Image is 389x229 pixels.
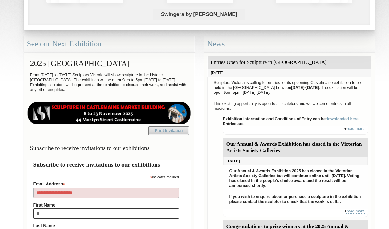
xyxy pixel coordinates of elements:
[223,116,359,121] strong: Exhibition information and Conditions of Entry can be
[226,167,365,190] p: Our Annual & Awards Exhibition 2025 has closed in the Victorian Artists Society Galleries but wil...
[208,69,371,77] div: [DATE]
[226,193,365,206] p: If you wish to enquire about or purchase a sculpture in the exhibition please contact the sculpto...
[211,100,368,113] p: This exciting opportunity is open to all sculptors and we welcome entries in all mediums.
[153,9,245,20] span: Swingers by [PERSON_NAME]
[148,126,189,135] a: Print Invitation
[33,174,179,180] div: indicates required
[223,138,368,157] div: Our Annual & Awards Exhibition has closed in the Victorian Artists Society Galleries
[27,102,191,124] img: castlemaine-ldrbd25v2.png
[211,79,368,97] p: Sculptors Victoria is calling for entries for its upcoming Castelmaine exhibition to be held in t...
[33,203,179,207] label: First Name
[24,36,195,52] div: See our Next Exhibition
[223,157,368,165] div: [DATE]
[346,209,364,214] a: read more
[27,56,191,71] h2: 2025 [GEOGRAPHIC_DATA]
[208,56,371,69] div: Entries Open for Sculpture in [GEOGRAPHIC_DATA]
[27,71,191,94] p: From [DATE] to [DATE] Sculptors Victoria will show sculpture in the historic [GEOGRAPHIC_DATA]. T...
[223,126,368,135] div: +
[33,223,179,228] label: Last Name
[223,209,368,217] div: +
[326,116,359,121] a: downloaded here
[346,127,364,131] a: read more
[27,142,191,154] h3: Subscribe to receive invitations to our exhibitions
[291,85,319,90] strong: [DATE]-[DATE]
[33,160,185,169] h2: Subscribe to receive invitations to our exhibitions
[33,180,179,187] label: Email Address
[204,36,375,52] div: News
